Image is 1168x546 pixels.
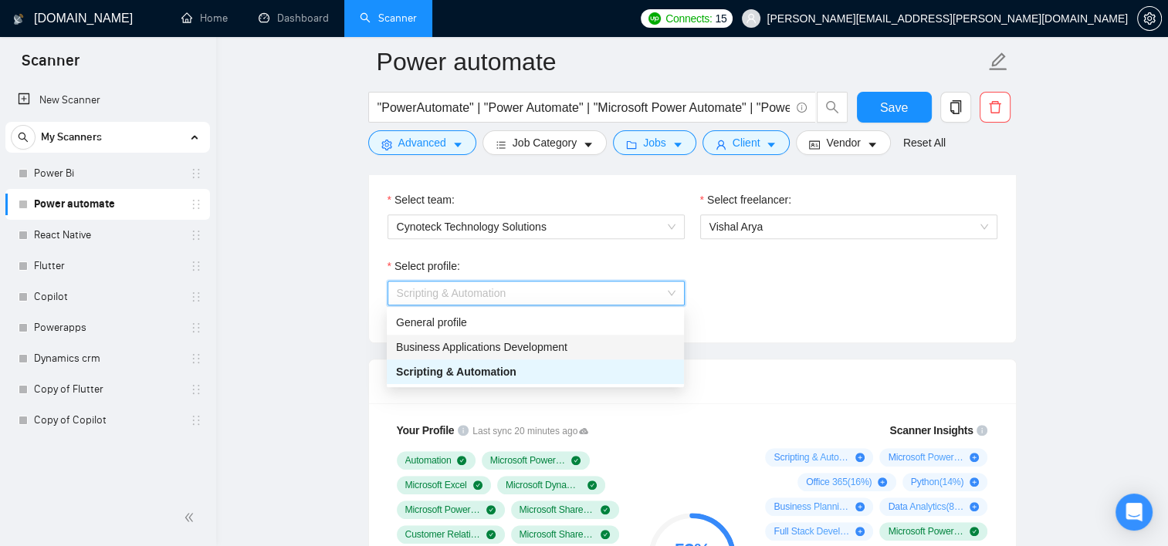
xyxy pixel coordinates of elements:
[980,100,1010,114] span: delete
[452,139,463,150] span: caret-down
[405,528,481,541] span: Customer Relationship Management
[880,98,908,117] span: Save
[486,505,496,514] span: check-circle
[388,191,455,208] label: Select team:
[1116,494,1153,531] div: Open Intercom Messenger
[190,322,202,334] span: holder
[34,281,181,312] a: Copilot
[818,100,847,114] span: search
[855,453,865,462] span: plus-circle
[878,477,887,487] span: plus-circle
[903,134,946,151] a: Reset All
[672,139,683,150] span: caret-down
[571,456,581,465] span: check-circle
[520,504,595,516] span: Microsoft SharePoint
[396,366,516,378] span: Scripting & Automation
[482,130,607,155] button: barsJob Categorycaret-down
[397,215,675,238] span: Cynoteck Technology Solutions
[405,479,467,491] span: Microsoft Excel
[977,425,987,436] span: info-circle
[486,530,496,539] span: check-circle
[396,341,567,353] span: Business Applications Development
[13,7,24,32] img: logo
[388,375,462,388] span: Profile Match
[809,139,820,150] span: idcard
[190,229,202,241] span: holder
[817,92,848,123] button: search
[520,528,595,541] span: Microsoft SharePoint Development
[806,476,872,488] span: Office 365 ( 16 %)
[867,139,878,150] span: caret-down
[888,525,963,538] span: Microsoft Power Automate ( 59 %)
[181,12,228,25] a: homeHome
[5,85,210,116] li: New Scanner
[888,451,963,463] span: Microsoft Power BI ( 22 %)
[601,505,610,514] span: check-circle
[190,291,202,303] span: holder
[387,310,684,335] div: General profile
[368,130,476,155] button: settingAdvancedcaret-down
[458,425,469,436] span: info-circle
[34,405,181,436] a: Copy of Copilot
[889,425,973,436] span: Scanner Insights
[490,454,566,467] span: Microsoft Power Automate
[398,134,446,151] span: Advanced
[34,312,181,343] a: Powerapps
[774,525,849,538] span: Full Stack Development ( 8 %)
[190,383,202,396] span: holder
[190,260,202,272] span: holder
[394,258,460,275] span: Select profile:
[34,251,181,281] a: Flutter
[360,12,417,25] a: searchScanner
[41,122,102,153] span: My Scanners
[970,477,979,487] span: plus-circle
[12,132,35,143] span: search
[766,139,777,150] span: caret-down
[643,134,666,151] span: Jobs
[941,100,970,114] span: copy
[513,134,577,151] span: Job Category
[613,130,696,155] button: folderJobscaret-down
[34,220,181,251] a: React Native
[190,198,202,211] span: holder
[397,424,455,436] span: Your Profile
[472,424,588,439] span: Last sync 20 minutes ago
[940,92,971,123] button: copy
[34,374,181,405] a: Copy of Flutter
[1137,12,1162,25] a: setting
[405,504,481,516] span: Microsoft PowerApps
[648,12,661,25] img: upwork-logo.png
[396,314,675,331] div: General profile
[733,134,760,151] span: Client
[970,527,979,536] span: check-circle
[970,453,979,462] span: plus-circle
[583,139,594,150] span: caret-down
[988,52,1008,72] span: edit
[34,189,181,220] a: Power automate
[9,49,92,82] span: Scanner
[746,13,757,24] span: user
[715,10,726,27] span: 15
[377,42,985,81] input: Scanner name...
[259,12,329,25] a: dashboardDashboard
[709,221,763,233] span: Vishal Arya
[190,352,202,365] span: holder
[855,502,865,511] span: plus-circle
[970,502,979,511] span: plus-circle
[184,510,199,525] span: double-left
[857,92,932,123] button: Save
[34,343,181,374] a: Dynamics crm
[796,130,890,155] button: idcardVendorcaret-down
[774,501,849,513] span: Business Planning & Strategy ( 8 %)
[506,479,581,491] span: Microsoft Dynamics 365
[5,122,210,436] li: My Scanners
[716,139,726,150] span: user
[473,480,482,490] span: check-circle
[34,158,181,189] a: Power Bi
[1137,6,1162,31] button: setting
[1138,12,1161,25] span: setting
[911,476,964,488] span: Python ( 14 %)
[496,139,506,150] span: bars
[826,134,860,151] span: Vendor
[405,454,452,467] span: Automation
